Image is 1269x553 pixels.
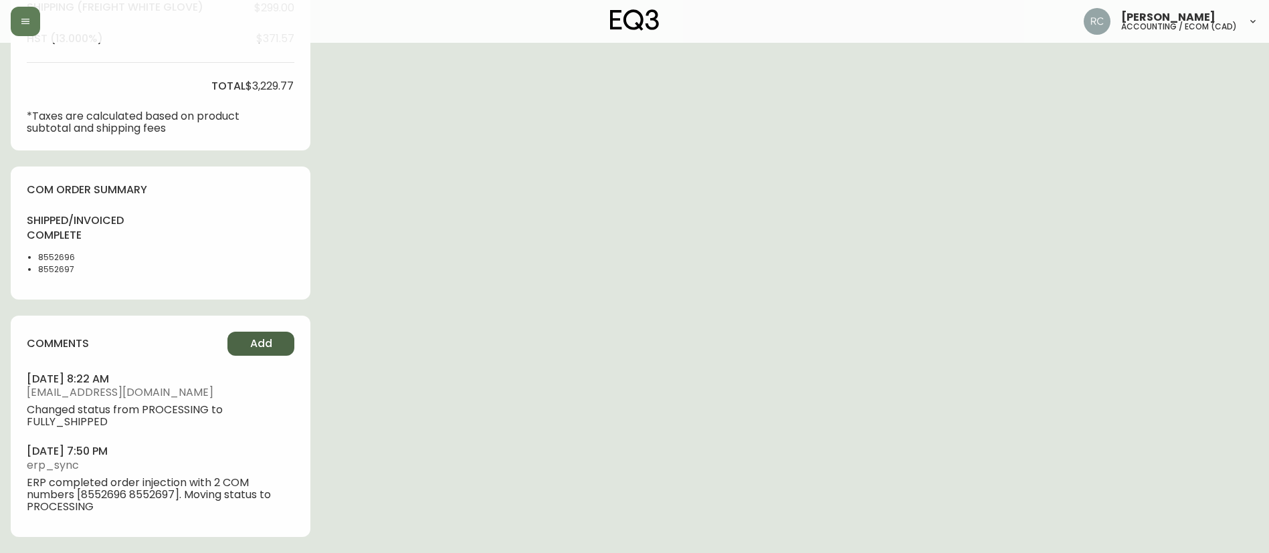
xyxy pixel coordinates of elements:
[27,372,294,386] h4: [DATE] 8:22 am
[1121,12,1215,23] span: [PERSON_NAME]
[27,183,294,197] h4: com order summary
[38,251,105,263] li: 8552696
[27,213,105,243] h4: shipped/invoiced complete
[27,444,294,459] h4: [DATE] 7:50 pm
[38,263,105,275] li: 8552697
[27,477,294,513] span: ERP completed order injection with 2 COM numbers [8552696 8552697]. Moving status to PROCESSING
[1084,8,1110,35] img: f4ba4e02bd060be8f1386e3ca455bd0e
[246,80,294,92] span: $3,229.77
[610,9,660,31] img: logo
[27,404,294,428] span: Changed status from PROCESSING to FULLY_SHIPPED
[27,386,294,399] span: [EMAIL_ADDRESS][DOMAIN_NAME]
[256,33,294,45] span: $371.57
[27,110,246,134] p: *Taxes are calculated based on product subtotal and shipping fees
[211,79,246,94] h4: total
[27,459,294,471] span: erp_sync
[1121,23,1237,31] h5: accounting / ecom (cad)
[27,336,89,351] h4: comments
[250,336,272,351] span: Add
[227,332,294,356] button: Add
